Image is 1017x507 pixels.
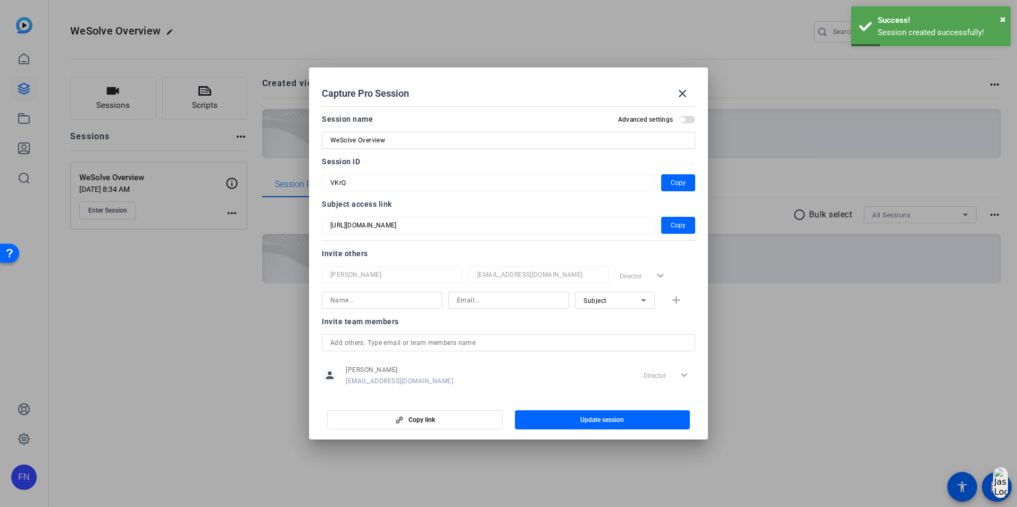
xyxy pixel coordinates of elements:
span: [EMAIL_ADDRESS][DOMAIN_NAME] [346,377,453,385]
input: Session OTP [330,176,646,189]
div: Subject access link [322,198,695,210]
div: Success! [878,14,1003,27]
button: Update session [515,410,690,429]
input: Email... [457,294,560,307]
div: Invite others [322,247,695,260]
input: Name... [330,294,434,307]
span: Update session [580,416,624,424]
span: Copy [671,176,686,189]
span: Copy [671,219,686,232]
h2: Advanced settings [618,115,673,124]
input: Name... [330,268,454,281]
div: Session created successfully! [878,27,1003,39]
mat-icon: close [676,87,689,100]
div: Invite team members [322,315,695,328]
input: Enter Session Name [330,134,687,147]
div: Session ID [322,155,695,168]
div: Session name [322,113,373,125]
button: Copy [661,217,695,234]
input: Add others: Type email or team members name [330,336,687,349]
button: Close [1000,11,1006,27]
input: Email... [477,268,601,281]
span: Copy link [409,416,435,424]
div: Capture Pro Session [322,81,695,106]
button: Copy [661,174,695,191]
mat-icon: person [322,367,338,383]
button: Copy link [327,410,503,429]
input: Session OTP [330,219,646,232]
span: Subject [583,297,607,305]
span: × [1000,13,1006,26]
span: [PERSON_NAME] [346,366,453,374]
